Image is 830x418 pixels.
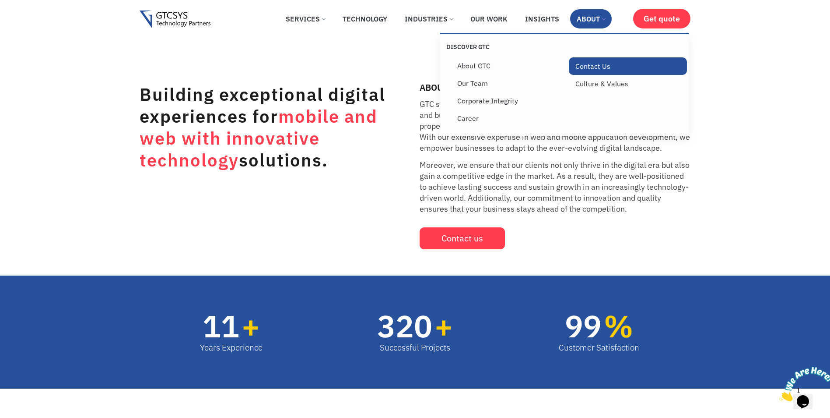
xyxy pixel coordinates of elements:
[140,83,389,171] h1: Building exceptional digital experiences for solutions.
[279,9,332,28] a: Services
[633,9,690,28] a: Get quote
[377,311,432,341] span: 320
[140,11,211,28] img: Gtcsys logo
[464,9,514,28] a: Our Work
[565,311,602,341] span: 99
[336,9,394,28] a: Technology
[776,363,830,405] iframe: chat widget
[451,57,569,74] a: About GTC
[398,9,459,28] a: Industries
[604,311,639,341] span: %
[446,43,564,51] p: Discover GTC
[441,234,483,243] span: Contact us
[4,4,58,38] img: Chat attention grabber
[451,92,569,110] a: Corporate Integrity
[242,311,263,341] span: +
[451,110,569,127] a: Career
[377,341,453,354] div: Successful Projects
[570,9,612,28] a: About
[569,75,687,92] a: Culture & Values
[559,341,639,354] div: Customer Satisfaction
[434,311,453,341] span: +
[203,311,239,341] span: 11
[420,83,691,92] h2: ABOUT US
[451,74,569,92] a: Our Team
[420,99,691,153] p: GTC stands as your dedicated technology partner, delivering excellence in IT and business solutio...
[4,4,7,11] span: 1
[420,227,505,249] a: Contact us
[420,159,691,214] p: Moreover, we ensure that our clients not only thrive in the digital era but also gain a competiti...
[140,105,378,171] span: mobile and web with innovative technology
[518,9,566,28] a: Insights
[569,57,687,75] a: Contact Us
[200,341,263,354] div: Years Experience
[644,14,680,23] span: Get quote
